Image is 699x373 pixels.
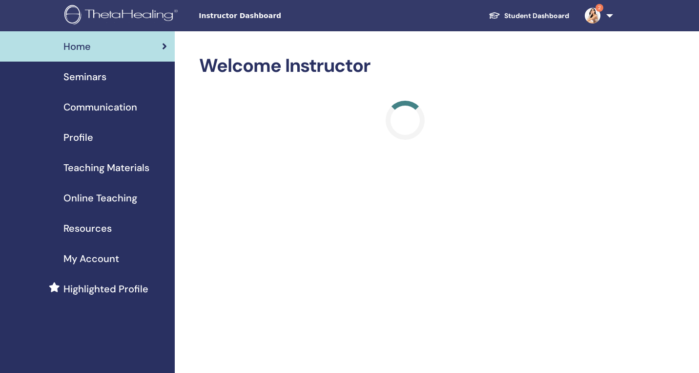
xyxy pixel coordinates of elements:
[489,11,500,20] img: graduation-cap-white.svg
[63,39,91,54] span: Home
[63,191,137,205] span: Online Teaching
[63,100,137,114] span: Communication
[481,7,577,25] a: Student Dashboard
[63,251,119,266] span: My Account
[63,130,93,145] span: Profile
[63,160,149,175] span: Teaching Materials
[199,55,611,77] h2: Welcome Instructor
[63,221,112,236] span: Resources
[63,282,148,296] span: Highlighted Profile
[596,4,603,12] span: 2
[585,8,600,23] img: default.jpg
[63,69,106,84] span: Seminars
[199,11,345,21] span: Instructor Dashboard
[64,5,181,27] img: logo.png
